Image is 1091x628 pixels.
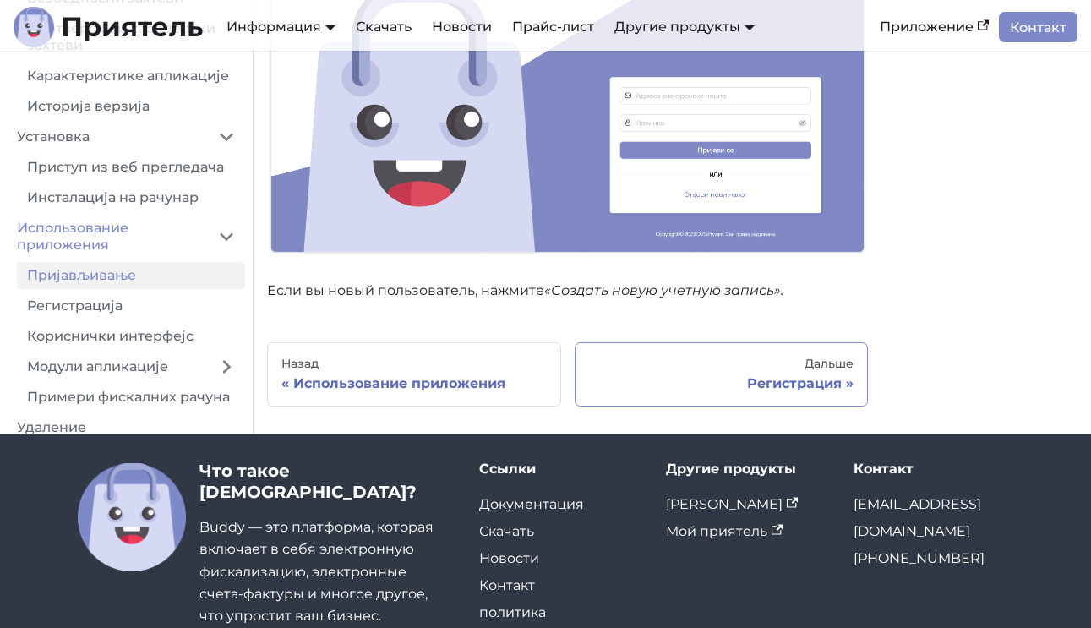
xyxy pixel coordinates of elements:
a: Новости [422,13,502,41]
font: Контакт [1010,19,1066,35]
font: Регистрация [747,375,842,391]
a: Контакт [999,12,1077,41]
font: Установка [17,128,90,145]
font: Ссылки [479,461,536,477]
button: Collapse sidebar category 'Инсталација' [208,123,245,150]
a: [EMAIL_ADDRESS][DOMAIN_NAME] [854,496,981,539]
a: Пријављивање [17,262,245,289]
a: Установка [7,123,208,150]
a: Карактеристике апликације [17,63,245,90]
font: Дальше [805,356,854,371]
a: Удаление [7,414,245,441]
font: Что такое [DEMOGRAPHIC_DATA]? [199,461,417,502]
a: Скачать [479,523,534,539]
font: Назад [281,356,319,371]
a: Модули апликације [17,353,208,380]
a: Примери фискалних рачуна [17,384,245,411]
a: Инсталација на рачунар [17,184,245,211]
button: Expand sidebar category 'Модули апликације' [208,353,245,380]
font: [PERSON_NAME] [666,496,783,512]
a: Историја верзија [17,93,245,120]
a: НазадИспользование приложения [267,342,561,407]
a: Контакт [479,577,535,593]
font: Мой приятель [666,523,767,539]
a: [PERSON_NAME] [666,496,798,512]
a: Кориснички интерфејс [17,323,245,350]
a: Информация [226,19,335,35]
nav: страницы документа [267,342,868,407]
img: Логотип [14,7,54,47]
a: ДальшеРегистрация [575,342,869,407]
font: Использование приложения [17,220,128,253]
font: Buddy — это платформа, которая включает в себя электронную фискализацию, электронные счета-фактур... [199,519,434,625]
font: Контакт [854,461,914,477]
font: Другие продукты [666,461,796,477]
a: Документация [479,496,584,512]
a: Мой приятель [666,523,783,539]
font: Новости [432,19,492,35]
a: Приложение [870,13,999,41]
font: Информация [226,19,321,35]
font: Удаление [17,419,86,435]
a: [PHONE_NUMBER] [854,550,985,566]
img: Приятель [78,463,186,571]
a: Скачать [346,13,422,41]
a: ЛоготипПриятель [14,7,203,47]
font: Скачать [356,19,412,35]
font: Другие продукты [614,19,740,35]
font: Использование приложения [293,375,505,391]
a: Другие продукты [614,19,755,35]
a: Регистрација [17,292,245,319]
font: Приятель [61,10,203,43]
button: Collapse sidebar category 'Коришћење апликације' [208,215,245,259]
font: «Создать новую учетную запись». [544,282,783,298]
font: Приложение [880,19,974,35]
font: Прайс-лист [512,19,594,35]
a: Новости [479,550,539,566]
a: Приступ из веб прегледача [17,154,245,181]
a: Использование приложения [7,215,208,259]
font: Если вы новый пользователь, нажмите [267,282,544,298]
a: Прайс-лист [502,13,604,41]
